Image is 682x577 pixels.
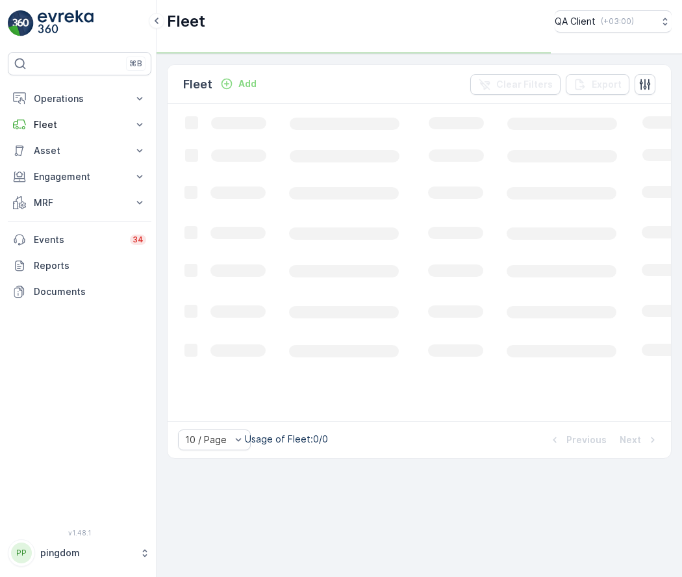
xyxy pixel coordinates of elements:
[555,15,596,28] p: QA Client
[34,259,146,272] p: Reports
[470,74,561,95] button: Clear Filters
[34,196,125,209] p: MRF
[566,74,629,95] button: Export
[34,92,125,105] p: Operations
[133,235,144,245] p: 34
[8,539,151,567] button: PPpingdom
[8,279,151,305] a: Documents
[34,170,125,183] p: Engagement
[215,76,262,92] button: Add
[8,227,151,253] a: Events34
[496,78,553,91] p: Clear Filters
[8,138,151,164] button: Asset
[555,10,672,32] button: QA Client(+03:00)
[34,285,146,298] p: Documents
[8,10,34,36] img: logo
[547,432,608,448] button: Previous
[592,78,622,91] p: Export
[8,253,151,279] a: Reports
[183,75,212,94] p: Fleet
[8,112,151,138] button: Fleet
[40,546,133,559] p: pingdom
[38,10,94,36] img: logo_light-DOdMpM7g.png
[601,16,634,27] p: ( +03:00 )
[167,11,205,32] p: Fleet
[8,86,151,112] button: Operations
[34,144,125,157] p: Asset
[566,433,607,446] p: Previous
[238,77,257,90] p: Add
[8,164,151,190] button: Engagement
[11,543,32,563] div: PP
[34,118,125,131] p: Fleet
[8,190,151,216] button: MRF
[34,233,122,246] p: Events
[8,529,151,537] span: v 1.48.1
[245,433,328,446] p: Usage of Fleet : 0/0
[618,432,661,448] button: Next
[129,58,142,69] p: ⌘B
[620,433,641,446] p: Next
